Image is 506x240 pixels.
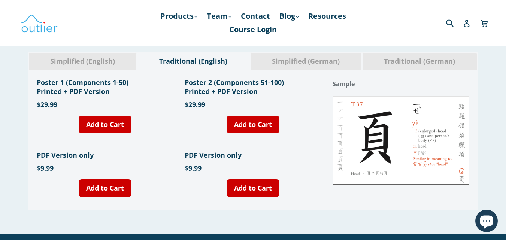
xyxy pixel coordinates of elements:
span: Simplified (English) [34,57,131,66]
a: Add to Cart [79,116,131,133]
h1: Poster 2 (Components 51-100) Printed + PDF Version [185,78,321,96]
a: Contact [237,9,274,23]
a: Course Login [225,23,281,36]
span: $9.99 [37,164,54,173]
h1: Poster 1 (Components 1-50) Printed + PDF Version [37,78,173,96]
input: Search [444,15,465,30]
span: Traditional (English) [143,57,243,66]
h1: PDF Version only [185,151,321,160]
a: Add to Cart [227,116,279,133]
span: Simplified (German) [256,57,356,66]
span: Traditional (German) [368,57,471,66]
h1: Sample [333,78,469,90]
h1: PDF Version only [37,151,173,160]
span: $29.99 [185,100,205,109]
a: Add to Cart [227,179,279,197]
a: Products [157,9,201,23]
a: Add to Cart [79,179,131,197]
span: $29.99 [37,100,57,109]
img: Outlier Linguistics [21,12,58,34]
a: Blog [276,9,303,23]
inbox-online-store-chat: Shopify online store chat [473,210,500,234]
a: Team [203,9,235,23]
a: Resources [304,9,350,23]
span: $9.99 [185,164,202,173]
